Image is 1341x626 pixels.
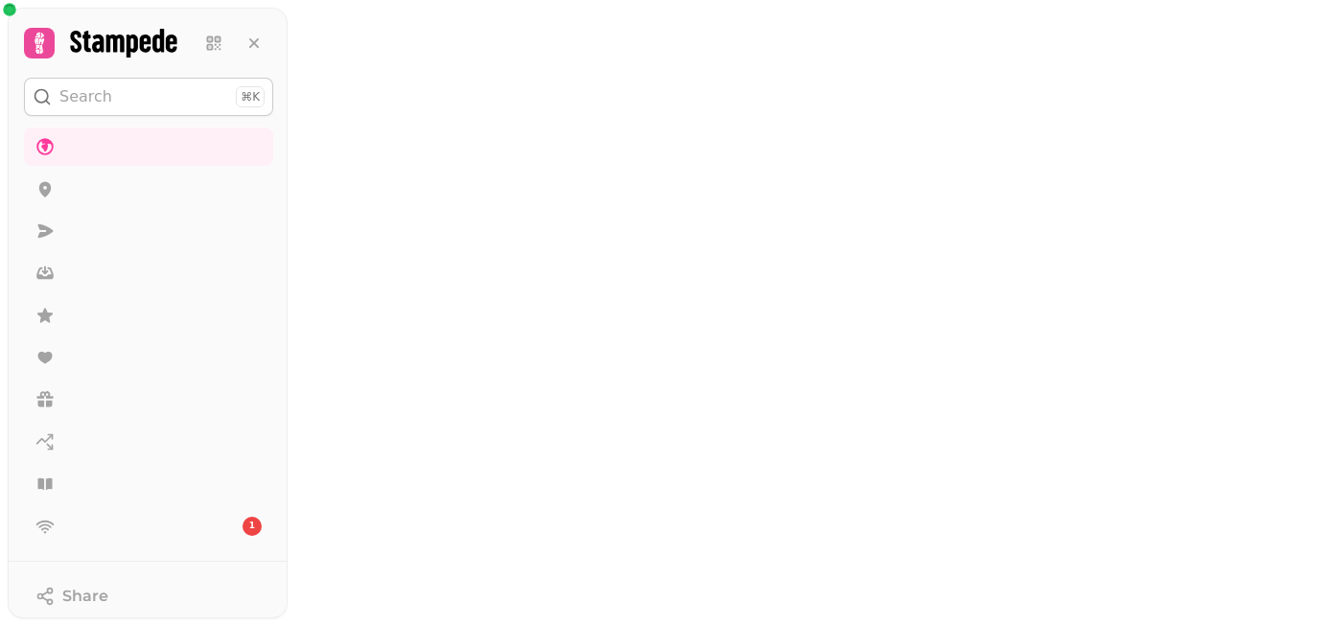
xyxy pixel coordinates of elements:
a: 1 [24,507,273,545]
button: Share [24,577,273,615]
div: ⌘K [236,86,265,107]
button: Search⌘K [24,78,273,116]
p: Search [59,85,112,108]
span: Share [62,585,108,608]
span: 1 [249,520,255,533]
